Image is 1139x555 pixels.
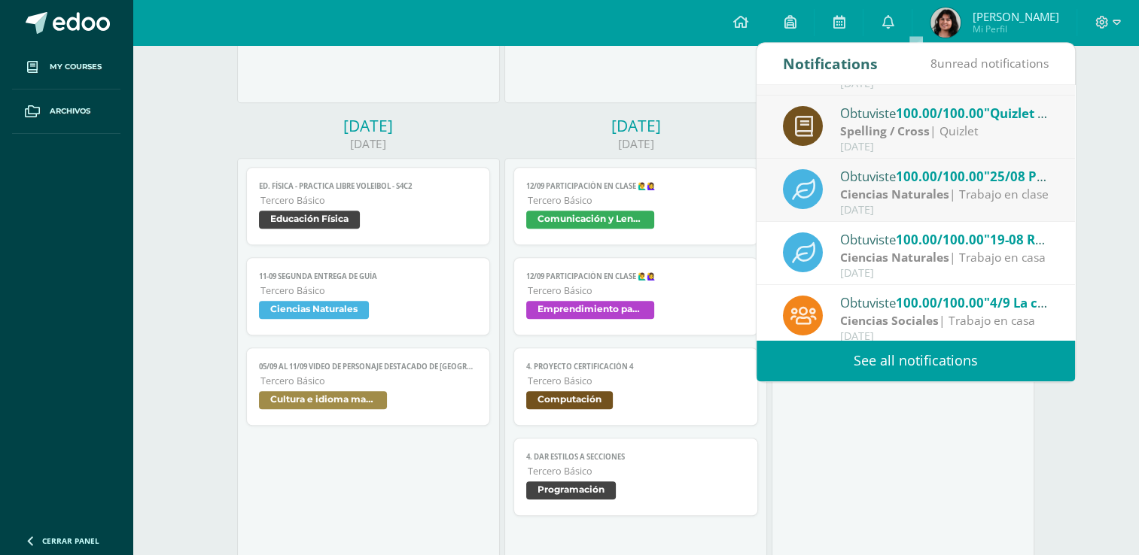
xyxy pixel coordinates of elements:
a: See all notifications [757,340,1075,381]
span: Cerrar panel [42,535,99,546]
span: Tercero Básico [260,284,478,297]
div: [DATE] [504,115,767,136]
strong: Ciencias Sociales [840,312,939,329]
span: "Quizlet 29" [984,105,1058,122]
span: Educación Física [259,211,360,229]
a: Ed. Física - PRACTICA LIBRE Voleibol - S4C2Tercero BásicoEducación Física [246,167,491,245]
span: Cultura e idioma maya [259,391,387,409]
div: Notifications [783,43,878,84]
div: Obtuviste en [840,166,1049,186]
img: 9da4bd09db85578faf3960d75a072bc8.png [930,8,961,38]
span: Archivos [50,105,90,117]
span: unread notifications [930,55,1049,71]
div: Obtuviste en [840,229,1049,249]
div: | Trabajo en clase [840,186,1049,203]
div: [DATE] [504,136,767,152]
div: [DATE] [237,115,500,136]
a: 12/09 Participación en clase 🙋‍♂️🙋‍♀️Tercero BásicoEmprendimiento para la productividad [513,257,758,335]
span: 12/09 Participación en clase 🙋‍♂️🙋‍♀️ [526,181,745,191]
span: Tercero Básico [528,194,745,207]
span: "25/08 Página 153" [984,168,1102,185]
div: [DATE] [840,141,1049,153]
span: 11-09 SEGUNDA ENTREGA DE GUÍA [259,271,478,281]
span: Programación [526,481,616,499]
span: Tercero Básico [528,465,745,478]
div: | Trabajo en casa [840,249,1049,266]
div: Obtuviste en [840,293,1049,312]
div: Obtuviste en [840,103,1049,123]
span: 100.00/100.00 [896,231,984,248]
a: My courses [12,45,120,89]
span: Tercero Básico [260,375,478,387]
span: 100.00/100.00 [896,105,984,122]
span: 12/09 Participación en clase 🙋‍♂️🙋‍♀️ [526,271,745,281]
span: 05/09 al 11/09 Video de personaje destacado de [GEOGRAPHIC_DATA]. [259,362,478,372]
span: 8 [930,55,937,71]
span: [PERSON_NAME] [972,9,1058,24]
strong: Ciencias Naturales [840,249,949,265]
a: 4. Dar estilos a seccionesTercero BásicoProgramación [513,438,758,516]
div: | Quizlet [840,123,1049,140]
a: 4. Proyecto Certificación 4Tercero BásicoComputación [513,347,758,426]
strong: Spelling / Cross [840,123,930,139]
span: Mi Perfil [972,23,1058,35]
strong: Ciencias Naturales [840,186,949,202]
span: Emprendimiento para la productividad [526,301,654,319]
span: Tercero Básico [528,375,745,387]
a: Archivos [12,89,120,134]
span: My courses [50,61,102,73]
div: | Trabajo en casa [840,312,1049,329]
div: [DATE] [840,330,1049,343]
div: [DATE] [840,267,1049,280]
span: Tercero Básico [528,284,745,297]
div: [DATE] [237,136,500,152]
div: [DATE] [840,204,1049,217]
a: 11-09 SEGUNDA ENTREGA DE GUÍATercero BásicoCiencias Naturales [246,257,491,335]
span: Ciencias Naturales [259,301,369,319]
a: 12/09 Participación en clase 🙋‍♂️🙋‍♀️Tercero BásicoComunicación y Lenguaje [513,167,758,245]
span: Ed. Física - PRACTICA LIBRE Voleibol - S4C2 [259,181,478,191]
span: Comunicación y Lenguaje [526,211,654,229]
span: Tercero Básico [260,194,478,207]
div: [DATE] [840,77,1049,90]
span: Computación [526,391,613,409]
span: 100.00/100.00 [896,168,984,185]
span: 100.00/100.00 [896,294,984,311]
span: 4. Proyecto Certificación 4 [526,362,745,372]
span: 4. Dar estilos a secciones [526,452,745,462]
a: 05/09 al 11/09 Video de personaje destacado de [GEOGRAPHIC_DATA].Tercero BásicoCultura e idioma maya [246,347,491,426]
